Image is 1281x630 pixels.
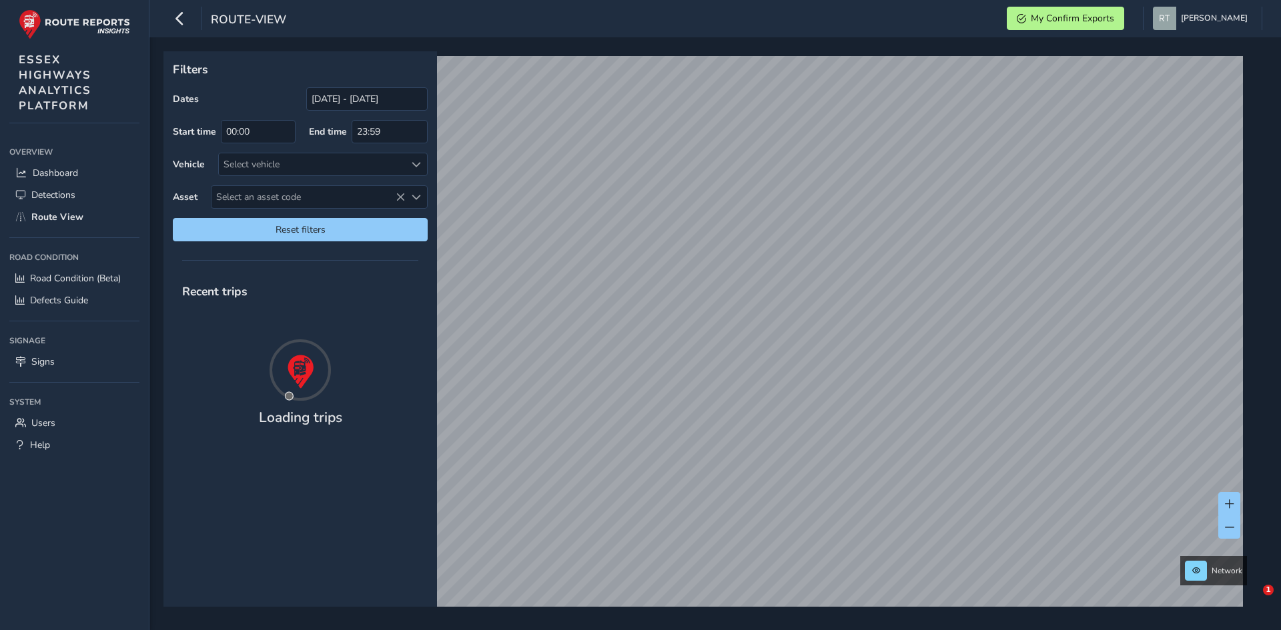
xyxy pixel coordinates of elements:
span: 1 [1263,585,1274,595]
div: Select vehicle [219,153,405,175]
label: End time [309,125,347,138]
span: Dashboard [33,167,78,179]
span: ESSEX HIGHWAYS ANALYTICS PLATFORM [19,52,91,113]
div: Select an asset code [405,186,427,208]
span: route-view [211,11,286,30]
span: Defects Guide [30,294,88,307]
div: Overview [9,142,139,162]
span: Signs [31,355,55,368]
span: Select an asset code [211,186,405,208]
label: Start time [173,125,216,138]
a: Route View [9,206,139,228]
span: Reset filters [183,223,418,236]
span: Road Condition (Beta) [30,272,121,285]
span: My Confirm Exports [1031,12,1114,25]
span: Network [1212,565,1242,576]
div: Road Condition [9,247,139,267]
iframe: Intercom live chat [1236,585,1268,617]
a: Road Condition (Beta) [9,267,139,289]
p: Filters [173,61,428,78]
span: [PERSON_NAME] [1181,7,1248,30]
label: Asset [173,191,197,203]
a: Detections [9,184,139,206]
span: Recent trips [173,274,257,309]
a: Dashboard [9,162,139,184]
label: Vehicle [173,158,205,171]
img: diamond-layout [1153,7,1176,30]
a: Help [9,434,139,456]
span: Detections [31,189,75,201]
label: Dates [173,93,199,105]
a: Users [9,412,139,434]
span: Help [30,439,50,451]
canvas: Map [168,56,1243,622]
a: Defects Guide [9,289,139,311]
h4: Loading trips [259,409,342,426]
div: Signage [9,331,139,351]
a: Signs [9,351,139,373]
button: [PERSON_NAME] [1153,7,1252,30]
div: System [9,392,139,412]
span: Users [31,417,55,429]
img: rr logo [19,9,130,39]
button: My Confirm Exports [1007,7,1124,30]
span: Route View [31,211,83,223]
button: Reset filters [173,218,428,241]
